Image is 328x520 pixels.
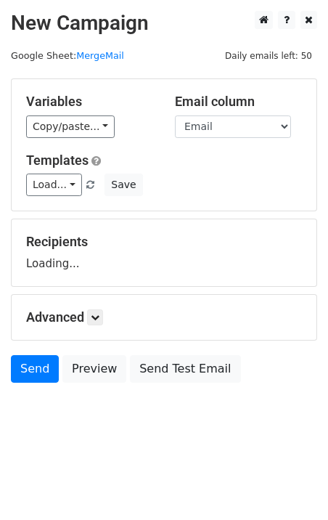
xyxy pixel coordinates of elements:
[220,50,317,61] a: Daily emails left: 50
[26,234,302,250] h5: Recipients
[62,355,126,383] a: Preview
[26,94,153,110] h5: Variables
[26,234,302,272] div: Loading...
[220,48,317,64] span: Daily emails left: 50
[175,94,302,110] h5: Email column
[76,50,124,61] a: MergeMail
[104,174,142,196] button: Save
[11,11,317,36] h2: New Campaign
[26,174,82,196] a: Load...
[26,115,115,138] a: Copy/paste...
[11,355,59,383] a: Send
[26,309,302,325] h5: Advanced
[26,153,89,168] a: Templates
[130,355,240,383] a: Send Test Email
[11,50,124,61] small: Google Sheet:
